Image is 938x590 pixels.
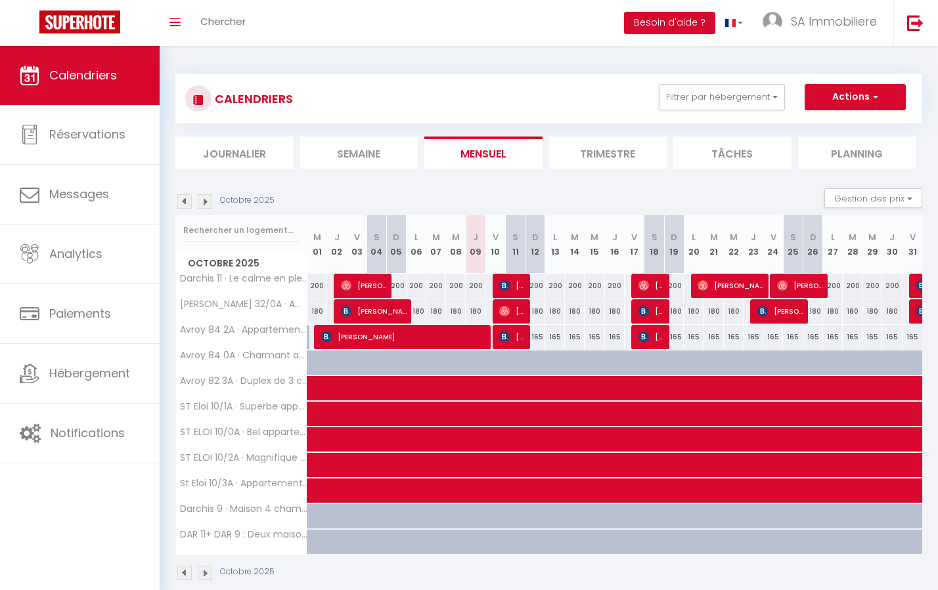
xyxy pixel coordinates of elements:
[638,299,665,324] span: [PERSON_NAME]
[791,13,877,30] span: SA Immobiliere
[824,188,922,208] button: Gestion des prix
[757,299,803,324] span: [PERSON_NAME]
[843,325,862,349] div: 165
[220,566,275,578] p: Octobre 2025
[744,215,763,274] th: 23
[426,299,446,324] div: 180
[783,215,803,274] th: 25
[446,215,466,274] th: 08
[49,67,117,83] span: Calendriers
[882,299,902,324] div: 180
[659,84,785,110] button: Filtrer par hébergement
[763,12,782,32] img: ...
[178,478,309,488] span: St Eloi 10/3A · Appartement 4 chambres à [GEOGRAPHIC_DATA]
[684,215,703,274] th: 20
[763,325,783,349] div: 165
[585,274,604,298] div: 200
[414,231,418,243] abbr: L
[638,273,665,298] span: [PERSON_NAME]
[393,231,399,243] abbr: D
[724,215,744,274] th: 22
[882,215,902,274] th: 30
[424,137,543,169] li: Mensuel
[652,231,658,243] abbr: S
[321,324,485,349] span: [PERSON_NAME]
[664,215,684,274] th: 19
[664,299,684,324] div: 180
[512,231,518,243] abbr: S
[692,231,696,243] abbr: L
[882,274,902,298] div: 200
[862,325,882,349] div: 165
[704,299,724,324] div: 180
[571,231,579,243] abbr: M
[386,215,406,274] th: 05
[903,215,922,274] th: 31
[545,299,565,324] div: 180
[307,215,327,274] th: 01
[710,231,718,243] abbr: M
[549,137,667,169] li: Trimestre
[485,215,505,274] th: 10
[803,299,823,324] div: 180
[553,231,557,243] abbr: L
[862,299,882,324] div: 180
[525,325,545,349] div: 165
[347,215,367,274] th: 03
[605,325,625,349] div: 165
[178,453,309,463] span: ST ELOI 10/2A · Magnifique appartement 1ch en Outremeuse
[763,215,783,274] th: 24
[843,274,862,298] div: 200
[605,215,625,274] th: 16
[426,215,446,274] th: 07
[585,325,604,349] div: 165
[803,215,823,274] th: 26
[823,325,843,349] div: 165
[673,137,792,169] li: Tâches
[638,324,665,349] span: [PERSON_NAME]
[724,325,744,349] div: 165
[473,231,478,243] abbr: J
[684,299,703,324] div: 180
[200,14,246,28] span: Chercher
[585,215,604,274] th: 15
[605,274,625,298] div: 200
[907,14,924,31] img: logout
[889,231,895,243] abbr: J
[354,231,360,243] abbr: V
[499,299,525,324] span: [PERSON_NAME]
[625,215,644,274] th: 17
[426,274,446,298] div: 200
[664,325,684,349] div: 165
[341,273,387,298] span: [PERSON_NAME]
[585,299,604,324] div: 180
[407,274,426,298] div: 200
[704,215,724,274] th: 21
[545,274,565,298] div: 200
[862,215,882,274] th: 29
[724,299,744,324] div: 180
[506,215,525,274] th: 11
[367,215,386,274] th: 04
[178,376,309,386] span: Avroy 82 3A · Duplex de 3 chambres en plein centre ville - 82/3A
[446,299,466,324] div: 180
[565,325,585,349] div: 165
[591,231,598,243] abbr: M
[798,137,916,169] li: Planning
[49,186,109,202] span: Messages
[823,215,843,274] th: 27
[843,215,862,274] th: 28
[790,231,796,243] abbr: S
[466,274,485,298] div: 200
[525,274,545,298] div: 200
[624,12,715,34] button: Besoin d'aide ?
[334,231,340,243] abbr: J
[341,299,407,324] span: [PERSON_NAME]
[704,325,724,349] div: 165
[805,84,906,110] button: Actions
[446,274,466,298] div: 200
[532,231,539,243] abbr: D
[525,299,545,324] div: 180
[39,11,120,33] img: Super Booking
[178,325,309,335] span: Avroy 84 2A · Appartement 3 chambres en plein centre ville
